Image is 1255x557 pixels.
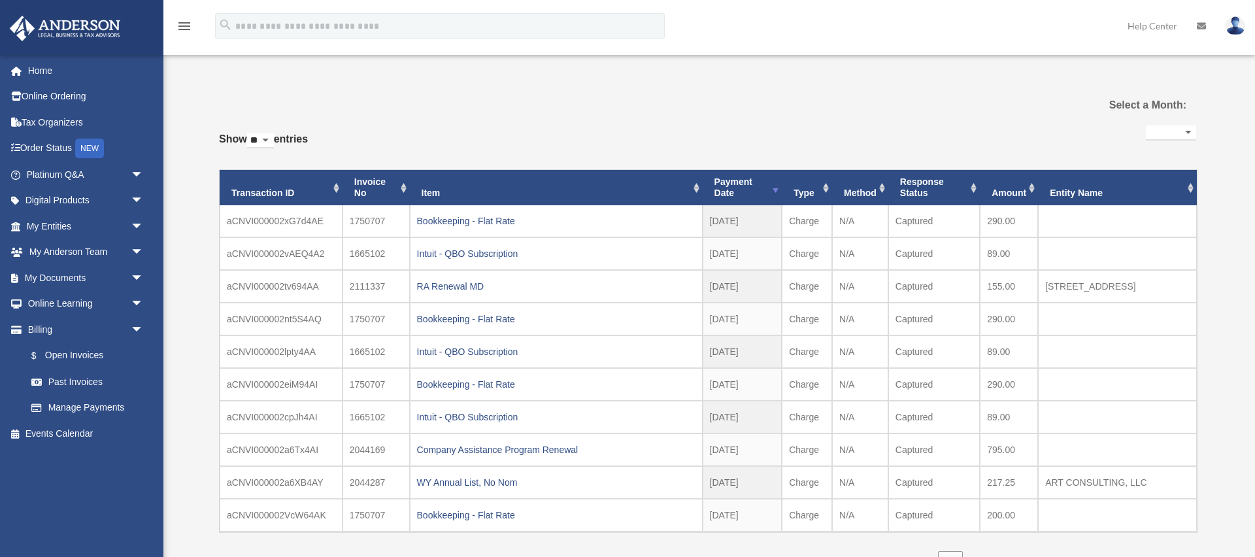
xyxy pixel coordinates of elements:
td: N/A [832,466,888,499]
a: Digital Productsarrow_drop_down [9,188,163,214]
td: aCNVI000002tv694AA [220,270,343,303]
th: Transaction ID: activate to sort column ascending [220,170,343,205]
div: WY Annual List, No Nom [417,473,695,492]
div: Intuit - QBO Subscription [417,343,695,361]
td: aCNVI000002xG7d4AE [220,205,343,237]
div: RA Renewal MD [417,277,695,295]
div: NEW [75,139,104,158]
td: N/A [832,368,888,401]
td: [DATE] [703,466,782,499]
div: Bookkeeping - Flat Rate [417,310,695,328]
td: 290.00 [980,368,1038,401]
td: 89.00 [980,401,1038,433]
td: 290.00 [980,303,1038,335]
td: 1665102 [343,401,410,433]
a: Online Learningarrow_drop_down [9,291,163,317]
td: N/A [832,499,888,532]
img: User Pic [1226,16,1245,35]
td: 1665102 [343,335,410,368]
span: $ [39,348,45,364]
a: menu [176,23,192,34]
span: arrow_drop_down [131,265,157,292]
td: 2044287 [343,466,410,499]
label: Select a Month: [1043,96,1186,114]
td: Charge [782,335,832,368]
td: aCNVI000002a6XB4AY [220,466,343,499]
td: N/A [832,205,888,237]
div: Intuit - QBO Subscription [417,245,695,263]
td: [DATE] [703,270,782,303]
select: Showentries [247,133,274,148]
span: arrow_drop_down [131,213,157,240]
td: Charge [782,499,832,532]
th: Type: activate to sort column ascending [782,170,832,205]
td: N/A [832,401,888,433]
a: My Entitiesarrow_drop_down [9,213,163,239]
td: Charge [782,401,832,433]
td: N/A [832,433,888,466]
td: [DATE] [703,499,782,532]
td: Charge [782,205,832,237]
a: Online Ordering [9,84,163,110]
th: Method: activate to sort column ascending [832,170,888,205]
td: [DATE] [703,237,782,270]
div: Bookkeeping - Flat Rate [417,212,695,230]
td: 1750707 [343,303,410,335]
div: Bookkeeping - Flat Rate [417,375,695,394]
td: Captured [888,401,980,433]
th: Item: activate to sort column ascending [410,170,703,205]
td: Captured [888,270,980,303]
a: Platinum Q&Aarrow_drop_down [9,161,163,188]
a: Past Invoices [18,369,157,395]
td: [DATE] [703,401,782,433]
div: Company Assistance Program Renewal [417,441,695,459]
td: Captured [888,303,980,335]
td: [DATE] [703,335,782,368]
td: 2044169 [343,433,410,466]
a: Manage Payments [18,395,163,421]
td: Charge [782,303,832,335]
td: 217.25 [980,466,1038,499]
td: Captured [888,237,980,270]
img: Anderson Advisors Platinum Portal [6,16,124,41]
td: 200.00 [980,499,1038,532]
th: Amount: activate to sort column ascending [980,170,1038,205]
span: arrow_drop_down [131,316,157,343]
td: N/A [832,303,888,335]
td: aCNVI000002vAEQ4A2 [220,237,343,270]
td: 290.00 [980,205,1038,237]
a: My Documentsarrow_drop_down [9,265,163,291]
label: Show entries [219,130,308,161]
td: N/A [832,335,888,368]
td: aCNVI000002a6Tx4AI [220,433,343,466]
div: Bookkeeping - Flat Rate [417,506,695,524]
td: aCNVI000002VcW64AK [220,499,343,532]
td: 155.00 [980,270,1038,303]
td: 1750707 [343,499,410,532]
td: aCNVI000002eiM94AI [220,368,343,401]
td: 2111337 [343,270,410,303]
td: 1665102 [343,237,410,270]
a: Events Calendar [9,420,163,447]
td: Captured [888,433,980,466]
span: arrow_drop_down [131,188,157,214]
th: Entity Name: activate to sort column ascending [1038,170,1197,205]
td: 1750707 [343,368,410,401]
span: arrow_drop_down [131,291,157,318]
a: Billingarrow_drop_down [9,316,163,343]
td: [DATE] [703,205,782,237]
td: Captured [888,466,980,499]
td: [STREET_ADDRESS] [1038,270,1197,303]
th: Payment Date: activate to sort column ascending [703,170,782,205]
td: Captured [888,499,980,532]
div: Intuit - QBO Subscription [417,408,695,426]
a: Tax Organizers [9,109,163,135]
td: 795.00 [980,433,1038,466]
td: 89.00 [980,237,1038,270]
td: Charge [782,368,832,401]
td: 89.00 [980,335,1038,368]
td: [DATE] [703,433,782,466]
i: search [218,18,233,32]
i: menu [176,18,192,34]
td: Charge [782,237,832,270]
